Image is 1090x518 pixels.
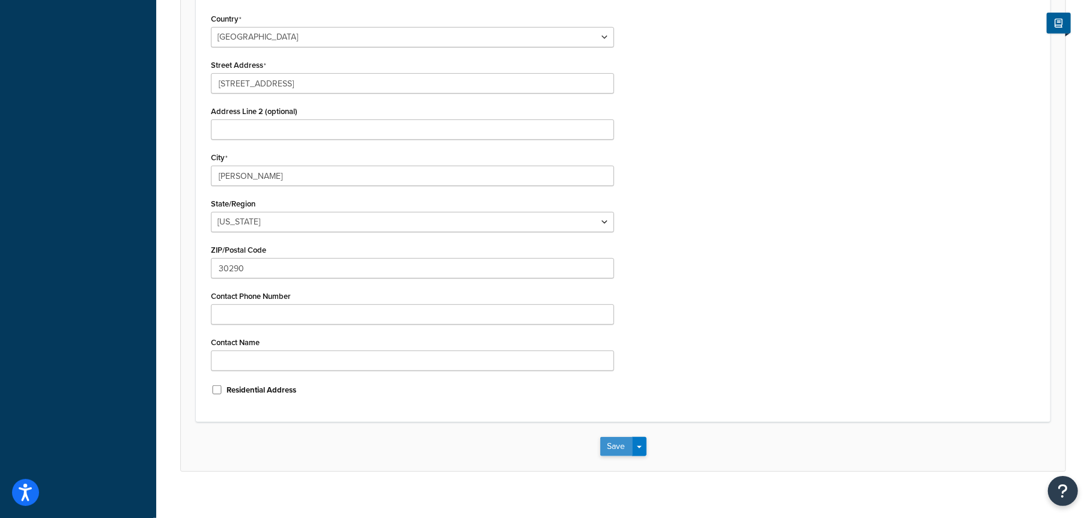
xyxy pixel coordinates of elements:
label: City [211,153,228,163]
label: Residential Address [227,385,296,396]
label: State/Region [211,199,255,208]
label: Country [211,14,242,24]
button: Show Help Docs [1047,13,1071,34]
label: ZIP/Postal Code [211,245,266,254]
label: Contact Name [211,338,260,347]
label: Street Address [211,61,266,70]
button: Save [600,437,633,456]
button: Open Resource Center [1048,476,1078,506]
label: Contact Phone Number [211,292,291,301]
label: Address Line 2 (optional) [211,107,297,116]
